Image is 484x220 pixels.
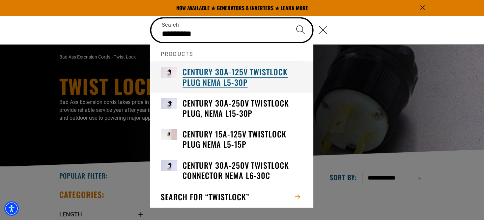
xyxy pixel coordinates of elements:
[183,98,302,118] h3: Century 30A-250V Twistlock Plug, NEMA L15-30P
[150,186,313,208] button: Search for “twistlock”
[183,160,302,181] h3: Century 30A-250V Twistlock Connector NEMA L6-30C
[161,43,302,61] h2: Products
[161,98,177,109] img: Century 30A-250V Twistlock Plug, NEMA L15-30P
[183,129,302,149] h3: Century 15A-125V Twistlock Plug NEMA L5-15P
[4,201,19,216] div: Accessibility Menu
[161,129,177,140] img: Century 15A-125V Twistlock Plug NEMA L5-15P
[183,67,302,87] h3: Century 30A-125V Twistlock Plug NEMA L5-30P
[150,124,313,155] a: Century 15A-125V Twistlock Plug NEMA L5-15P
[150,93,313,124] a: Century 30A-250V Twistlock Plug, NEMA L15-30P
[150,155,313,186] a: Century 30A-250V Twistlock Connector NEMA L6-30C
[313,18,333,41] button: Close
[161,67,177,78] img: Century 30A-125V Twistlock Plug NEMA L5-30P
[161,160,177,171] img: Century 30A-250V Twistlock Connector NEMA L6-30C
[289,18,312,41] button: Search
[150,61,313,92] a: Century 30A-125V Twistlock Plug NEMA L5-30P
